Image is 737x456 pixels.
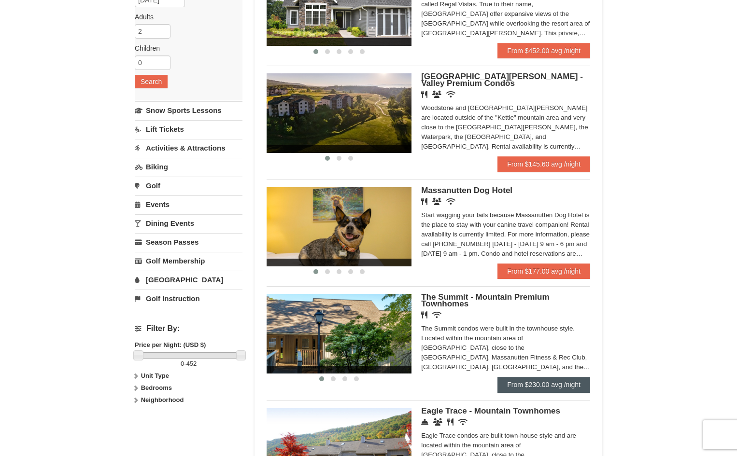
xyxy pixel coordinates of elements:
[497,43,590,58] a: From $452.00 avg /night
[421,91,427,98] i: Restaurant
[446,198,455,205] i: Wireless Internet (free)
[458,418,468,426] i: Wireless Internet (free)
[421,72,583,88] span: [GEOGRAPHIC_DATA][PERSON_NAME] - Valley Premium Condos
[135,177,242,194] a: Golf
[135,195,242,213] a: Events
[497,263,590,279] a: From $177.00 avg /night
[181,360,184,367] span: 0
[141,384,172,391] strong: Bedrooms
[135,75,168,88] button: Search
[135,290,242,307] a: Golf Instruction
[421,210,590,259] div: Start wagging your tails because Massanutten Dog Hotel is the place to stay with your canine trav...
[135,359,242,369] label: -
[141,372,169,379] strong: Unit Type
[421,198,427,205] i: Restaurant
[421,186,512,195] span: Massanutten Dog Hotel
[421,324,590,372] div: The Summit condos were built in the townhouse style. Located within the mountain area of [GEOGRAP...
[135,324,242,333] h4: Filter By:
[446,91,455,98] i: Wireless Internet (free)
[135,158,242,176] a: Biking
[432,311,441,318] i: Wireless Internet (free)
[135,341,206,348] strong: Price per Night: (USD $)
[433,418,442,426] i: Conference Facilities
[135,101,242,119] a: Snow Sports Lessons
[135,43,235,53] label: Children
[447,418,454,426] i: Restaurant
[421,311,427,318] i: Restaurant
[135,214,242,232] a: Dining Events
[421,406,560,415] span: Eagle Trace - Mountain Townhomes
[135,233,242,251] a: Season Passes
[421,292,549,308] span: The Summit - Mountain Premium Townhomes
[135,120,242,138] a: Lift Tickets
[135,12,235,22] label: Adults
[432,198,441,205] i: Banquet Facilities
[135,271,242,289] a: [GEOGRAPHIC_DATA]
[421,418,428,426] i: Concierge Desk
[135,139,242,157] a: Activities & Attractions
[497,156,590,172] a: From $145.60 avg /night
[497,377,590,392] a: From $230.00 avg /night
[432,91,441,98] i: Banquet Facilities
[135,252,242,270] a: Golf Membership
[186,360,197,367] span: 452
[141,396,184,403] strong: Neighborhood
[421,103,590,152] div: Woodstone and [GEOGRAPHIC_DATA][PERSON_NAME] are located outside of the "Kettle" mountain area an...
